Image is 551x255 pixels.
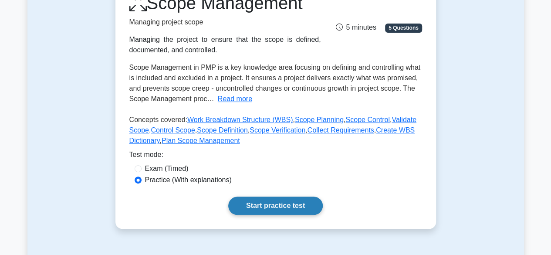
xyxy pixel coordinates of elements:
label: Exam (Timed) [145,163,189,174]
a: Plan Scope Management [162,137,240,144]
a: Scope Planning [295,116,344,123]
button: Read more [218,94,252,104]
a: Scope Verification [250,126,305,134]
p: Managing project scope [129,17,321,27]
div: Managing the project to ensure that the scope is defined, documented, and controlled. [129,34,321,55]
span: Scope Management in PMP is a key knowledge area focusing on defining and controlling what is incl... [129,64,421,102]
label: Practice (With explanations) [145,175,232,185]
span: 5 Questions [385,24,422,32]
a: Scope Definition [197,126,248,134]
a: Scope Control [345,116,389,123]
a: Work Breakdown Structure (WBS) [187,116,293,123]
a: Start practice test [228,197,323,215]
div: Test mode: [129,150,422,163]
span: 5 minutes [335,24,376,31]
p: Concepts covered: , , , , , , , , , [129,115,422,150]
a: Collect Requirements [308,126,374,134]
a: Control Scope [151,126,195,134]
